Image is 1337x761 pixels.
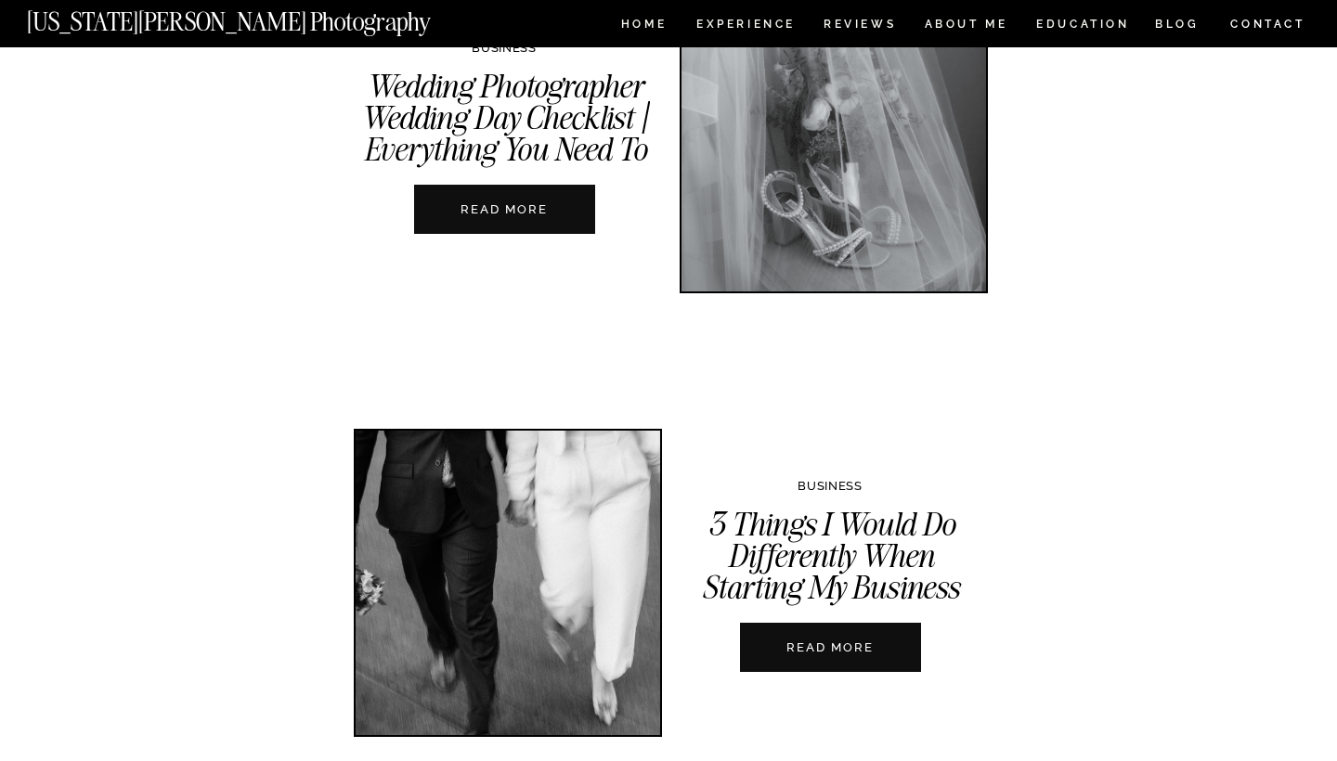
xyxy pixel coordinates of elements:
[740,623,921,672] a: 3 Things I Would Do Differently When Starting My Business
[414,185,595,234] a: Wedding Photographer Wedding Day Checklist | Everything You Need To Bring
[356,431,660,735] a: 3 Things I Would Do Differently When Starting My Business
[27,9,493,25] a: [US_STATE][PERSON_NAME] Photography
[824,19,893,34] a: REVIEWS
[798,479,862,493] a: BUSINESS
[727,638,933,656] a: READ MORE
[617,19,670,34] a: HOME
[696,19,794,34] a: Experience
[401,200,607,218] a: READ MORE
[472,41,536,55] a: BUSINESS
[702,504,959,607] a: 3 Things I Would Do Differently When Starting My Business
[924,19,1008,34] a: ABOUT ME
[1155,19,1200,34] a: BLOG
[360,66,649,201] a: Wedding Photographer Wedding Day Checklist | Everything You Need To Bring
[1229,14,1306,34] a: CONTACT
[1034,19,1132,34] a: EDUCATION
